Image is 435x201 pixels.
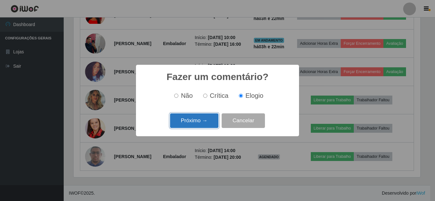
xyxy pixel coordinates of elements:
span: Elogio [246,92,263,99]
button: Cancelar [222,113,265,128]
span: Crítica [210,92,229,99]
button: Próximo → [170,113,218,128]
input: Crítica [203,94,207,98]
input: Elogio [239,94,243,98]
h2: Fazer um comentário? [167,71,268,83]
span: Não [181,92,193,99]
input: Não [174,94,178,98]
